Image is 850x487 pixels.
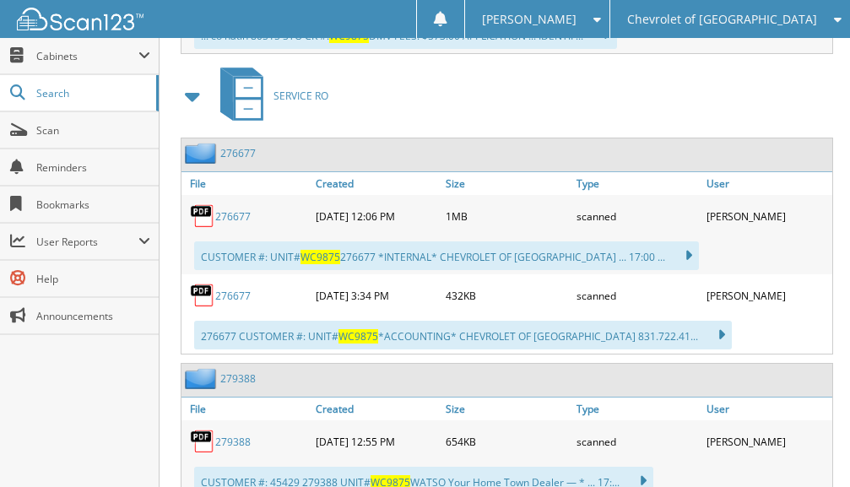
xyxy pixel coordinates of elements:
div: 432KB [441,279,571,312]
div: [PERSON_NAME] [702,425,832,458]
span: WC9875 [300,250,340,264]
img: folder2.png [185,368,220,389]
a: 279388 [220,371,256,386]
div: 276677 CUSTOMER #: UNIT# *ACCOUNTING* CHEVROLET OF [GEOGRAPHIC_DATA] 831.722.41... [194,321,732,349]
div: scanned [572,199,702,233]
img: scan123-logo-white.svg [17,8,143,30]
a: File [181,398,311,420]
img: PDF.png [190,429,215,454]
span: Bookmarks [36,198,150,212]
div: [DATE] 3:34 PM [311,279,441,312]
div: [DATE] 12:06 PM [311,199,441,233]
a: SERVICE RO [210,62,328,129]
a: Type [572,398,702,420]
a: 276677 [215,209,251,224]
a: 276677 [215,289,251,303]
div: CUSTOMER #: UNIT# 276677 *INTERNAL* CHEVROLET OF [GEOGRAPHIC_DATA] ... 17:00 ... [194,241,699,270]
span: Search [36,86,148,100]
div: [PERSON_NAME] [702,199,832,233]
img: PDF.png [190,283,215,308]
a: Type [572,172,702,195]
span: WC9875 [338,329,378,344]
a: Created [311,398,441,420]
div: 1MB [441,199,571,233]
span: Scan [36,123,150,138]
img: PDF.png [190,203,215,229]
span: Chevrolet of [GEOGRAPHIC_DATA] [627,14,817,24]
a: File [181,172,311,195]
span: Cabinets [36,49,138,63]
div: 654KB [441,425,571,458]
span: [PERSON_NAME] [482,14,577,24]
div: [DATE] 12:55 PM [311,425,441,458]
div: scanned [572,279,702,312]
span: Help [36,272,150,286]
span: SERVICE RO [273,89,328,103]
div: [PERSON_NAME] [702,279,832,312]
div: scanned [572,425,702,458]
img: folder2.png [185,143,220,164]
a: Size [441,172,571,195]
a: Created [311,172,441,195]
a: Size [441,398,571,420]
span: Reminders [36,160,150,175]
a: User [702,398,832,420]
a: User [702,172,832,195]
span: User Reports [36,235,138,249]
a: 276677 [220,146,256,160]
a: 279388 [215,435,251,449]
span: Announcements [36,309,150,323]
